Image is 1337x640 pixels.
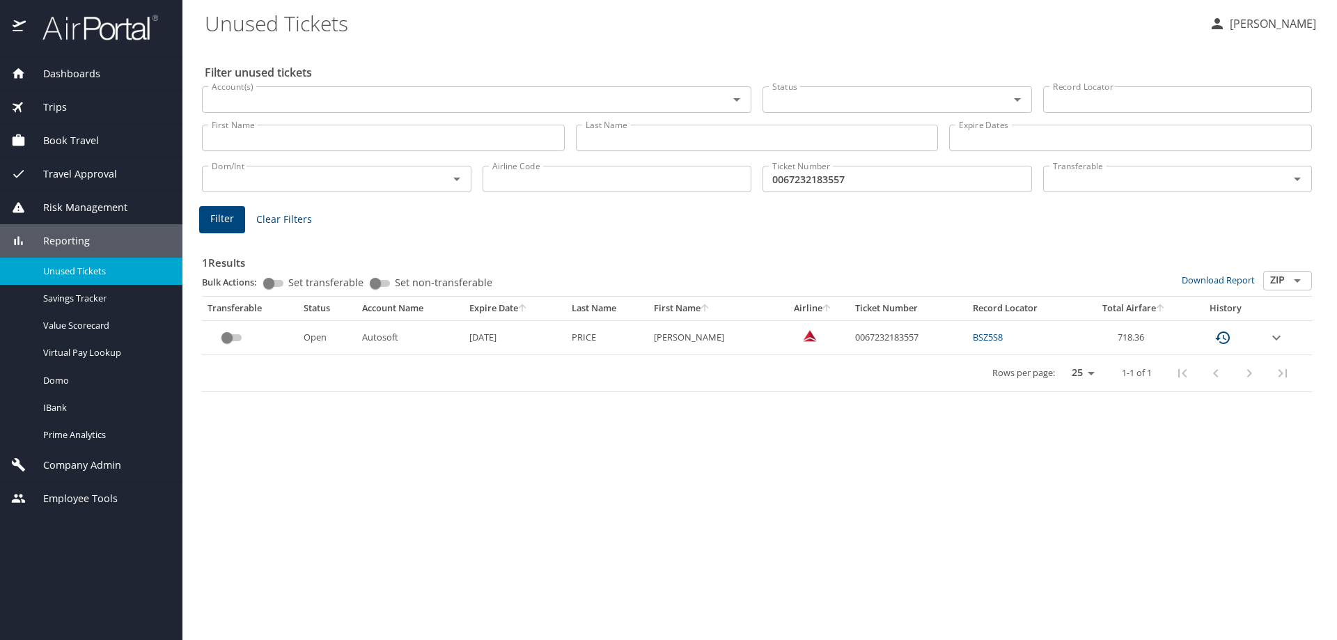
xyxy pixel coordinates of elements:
[727,90,746,109] button: Open
[566,320,648,354] td: PRICE
[1182,274,1255,286] a: Download Report
[26,233,90,249] span: Reporting
[701,304,710,313] button: sort
[26,66,100,81] span: Dashboards
[1008,90,1027,109] button: Open
[43,319,166,332] span: Value Scorecard
[251,207,318,233] button: Clear Filters
[202,247,1312,271] h3: 1 Results
[26,458,121,473] span: Company Admin
[13,14,27,41] img: icon-airportal.png
[648,297,776,320] th: First Name
[43,374,166,387] span: Domo
[357,320,463,354] td: Autosoft
[967,297,1079,320] th: Record Locator
[850,297,967,320] th: Ticket Number
[1288,271,1307,290] button: Open
[210,210,234,228] span: Filter
[205,61,1315,84] h2: Filter unused tickets
[1156,304,1166,313] button: sort
[298,320,357,354] td: Open
[43,428,166,442] span: Prime Analytics
[26,200,127,215] span: Risk Management
[1079,320,1189,354] td: 718.36
[447,169,467,189] button: Open
[1268,329,1285,346] button: expand row
[1189,297,1262,320] th: History
[26,133,99,148] span: Book Travel
[43,401,166,414] span: IBank
[1079,297,1189,320] th: Total Airfare
[43,292,166,305] span: Savings Tracker
[43,265,166,278] span: Unused Tickets
[648,320,776,354] td: [PERSON_NAME]
[43,346,166,359] span: Virtual Pay Lookup
[1288,169,1307,189] button: Open
[298,297,357,320] th: Status
[566,297,648,320] th: Last Name
[26,100,67,115] span: Trips
[803,329,817,343] img: VxQ0i4AAAAASUVORK5CYII=
[464,320,566,354] td: [DATE]
[518,304,528,313] button: sort
[776,297,850,320] th: Airline
[1061,363,1100,384] select: rows per page
[205,1,1198,45] h1: Unused Tickets
[395,278,492,288] span: Set non-transferable
[256,211,312,228] span: Clear Filters
[27,14,158,41] img: airportal-logo.png
[464,297,566,320] th: Expire Date
[202,276,268,288] p: Bulk Actions:
[288,278,363,288] span: Set transferable
[199,206,245,233] button: Filter
[26,491,118,506] span: Employee Tools
[992,368,1055,377] p: Rows per page:
[202,297,1312,392] table: custom pagination table
[822,304,832,313] button: sort
[357,297,463,320] th: Account Name
[1122,368,1152,377] p: 1-1 of 1
[973,331,1003,343] a: BSZ5S8
[1226,15,1316,32] p: [PERSON_NAME]
[208,302,292,315] div: Transferable
[26,166,117,182] span: Travel Approval
[1203,11,1322,36] button: [PERSON_NAME]
[850,320,967,354] td: 0067232183557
